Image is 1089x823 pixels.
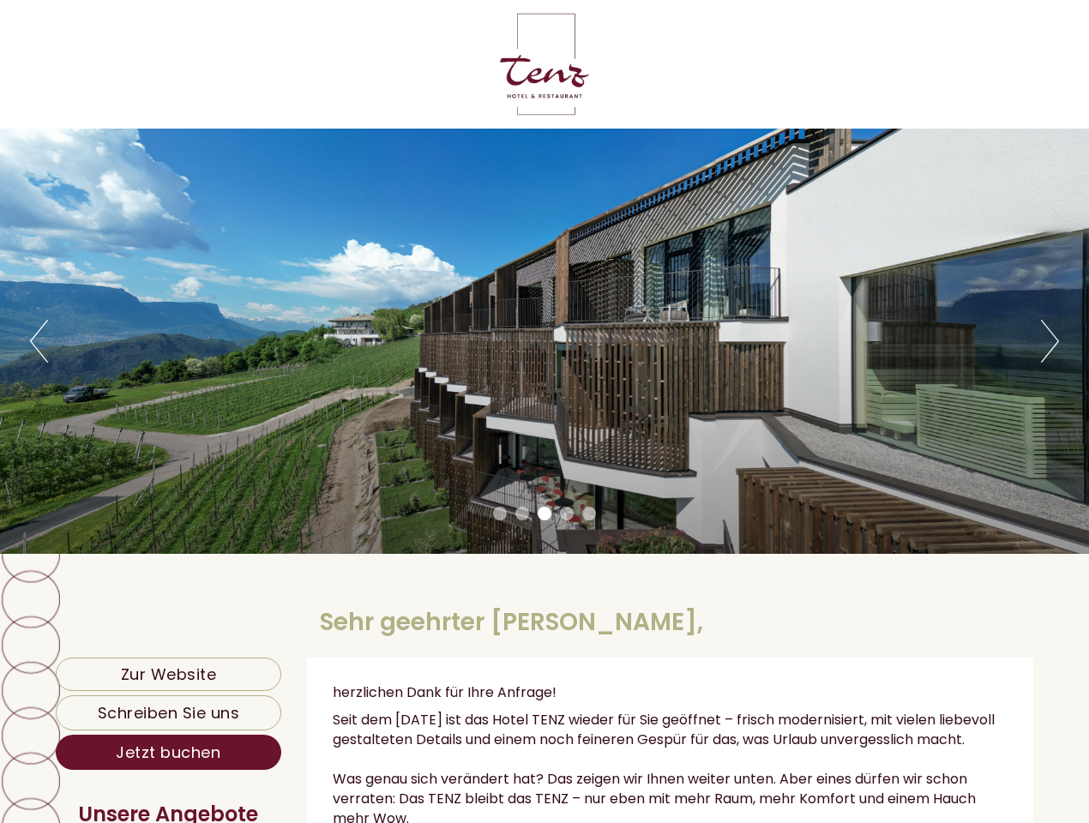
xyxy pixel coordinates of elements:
div: Hotel Tenz [26,53,298,67]
a: Zur Website [56,658,281,692]
button: Next [1041,320,1059,363]
button: Senden [563,447,676,482]
h1: Sehr geehrter [PERSON_NAME], [320,610,703,636]
small: 07:56 [26,87,298,99]
p: herzlichen Dank für Ihre Anfrage! [333,683,1008,703]
div: Mittwoch [289,13,387,41]
a: Jetzt buchen [56,735,281,770]
div: Guten Tag, wie können wir Ihnen helfen? [13,50,306,102]
a: Schreiben Sie uns [56,695,281,730]
button: Previous [30,320,48,363]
